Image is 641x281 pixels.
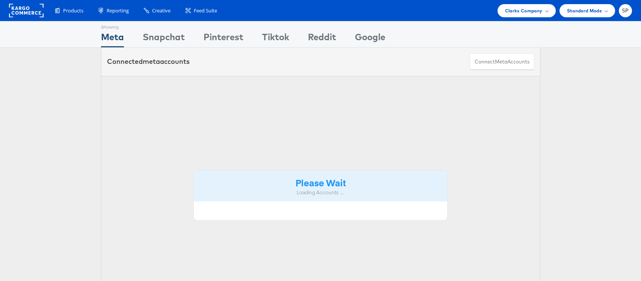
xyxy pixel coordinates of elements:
div: Connected accounts [107,57,190,66]
div: Reddit [308,30,336,47]
div: Google [355,30,385,47]
div: Pinterest [204,30,243,47]
span: Clarks Company [505,7,543,15]
span: Creative [152,7,170,14]
span: Feed Suite [194,7,217,14]
span: Standard Mode [567,7,602,15]
div: Loading Accounts .... [199,189,442,196]
strong: Please Wait [296,176,346,189]
div: Snapchat [143,30,185,47]
button: ConnectmetaAccounts [470,53,534,70]
span: meta [143,57,160,66]
span: Products [63,7,83,14]
span: meta [495,58,507,65]
div: Showing [101,21,124,30]
div: Tiktok [262,30,289,47]
div: Meta [101,30,124,47]
span: Reporting [107,7,129,14]
span: SP [622,8,629,13]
